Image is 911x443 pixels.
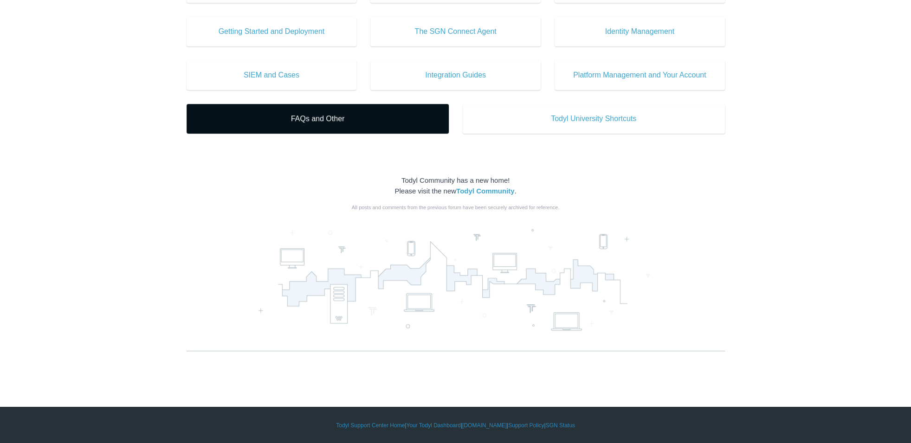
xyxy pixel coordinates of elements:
span: SIEM and Cases [200,70,343,81]
a: Your Todyl Dashboard [406,421,460,430]
a: Getting Started and Deployment [187,17,357,46]
a: Integration Guides [370,60,541,90]
span: Getting Started and Deployment [200,26,343,37]
a: SIEM and Cases [187,60,357,90]
a: Identity Management [555,17,725,46]
span: Todyl University Shortcuts [477,113,711,124]
a: Todyl Support Center Home [336,421,405,430]
div: | | | | [187,421,725,430]
a: [DOMAIN_NAME] [462,421,507,430]
a: Platform Management and Your Account [555,60,725,90]
span: Integration Guides [384,70,527,81]
span: Platform Management and Your Account [569,70,711,81]
a: Support Policy [508,421,544,430]
div: Todyl Community has a new home! Please visit the new . [187,175,725,196]
a: SGN Status [546,421,575,430]
span: Identity Management [569,26,711,37]
a: Todyl University Shortcuts [463,104,725,134]
a: Todyl Community [456,187,515,195]
a: The SGN Connect Agent [370,17,541,46]
span: FAQs and Other [200,113,435,124]
div: All posts and comments from the previous forum have been securely archived for reference. [187,204,725,212]
span: The SGN Connect Agent [384,26,527,37]
a: FAQs and Other [187,104,449,134]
